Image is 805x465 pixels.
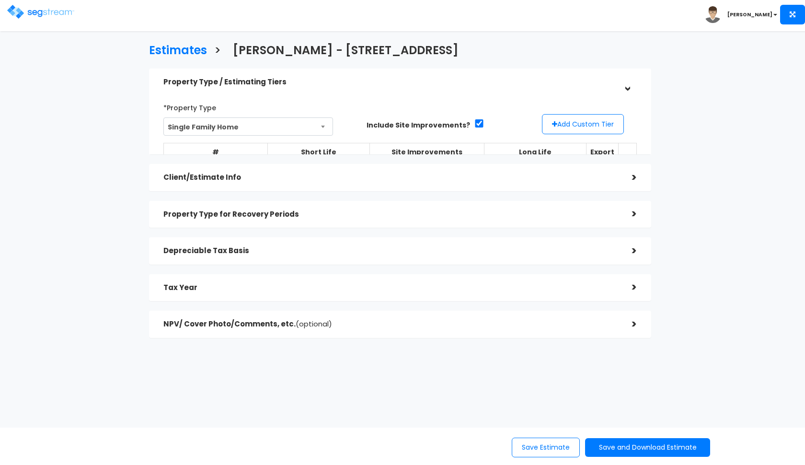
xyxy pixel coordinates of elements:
img: logo.png [7,5,74,19]
div: > [618,280,637,295]
a: Estimates [142,35,207,64]
h5: Depreciable Tax Basis [163,247,618,255]
th: # [163,143,268,162]
h5: Client/Estimate Info [163,174,618,182]
span: Single Family Home [164,118,333,136]
img: avatar.png [704,6,721,23]
span: Single Family Home [163,117,333,136]
th: Short Life [268,143,369,162]
label: Include Site Improvements? [367,120,470,130]
label: *Property Type [163,100,216,113]
h5: Property Type for Recovery Periods [163,210,618,219]
h3: Estimates [149,44,207,59]
div: > [620,72,634,92]
th: Site Improvements [369,143,484,162]
h5: Tax Year [163,284,618,292]
span: (optional) [296,319,332,329]
th: Export [586,143,619,162]
h5: Property Type / Estimating Tiers [163,78,618,86]
h3: > [214,44,221,59]
h3: [PERSON_NAME] - [STREET_ADDRESS] [233,44,459,59]
button: Save Estimate [512,438,580,457]
div: > [618,170,637,185]
h5: NPV/ Cover Photo/Comments, etc. [163,320,618,328]
div: > [618,207,637,221]
div: > [618,244,637,258]
button: Add Custom Tier [542,114,624,134]
button: Save and Download Estimate [585,438,710,457]
div: > [618,317,637,332]
th: Long Life [484,143,586,162]
b: [PERSON_NAME] [727,11,772,18]
a: [PERSON_NAME] - [STREET_ADDRESS] [226,35,459,64]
